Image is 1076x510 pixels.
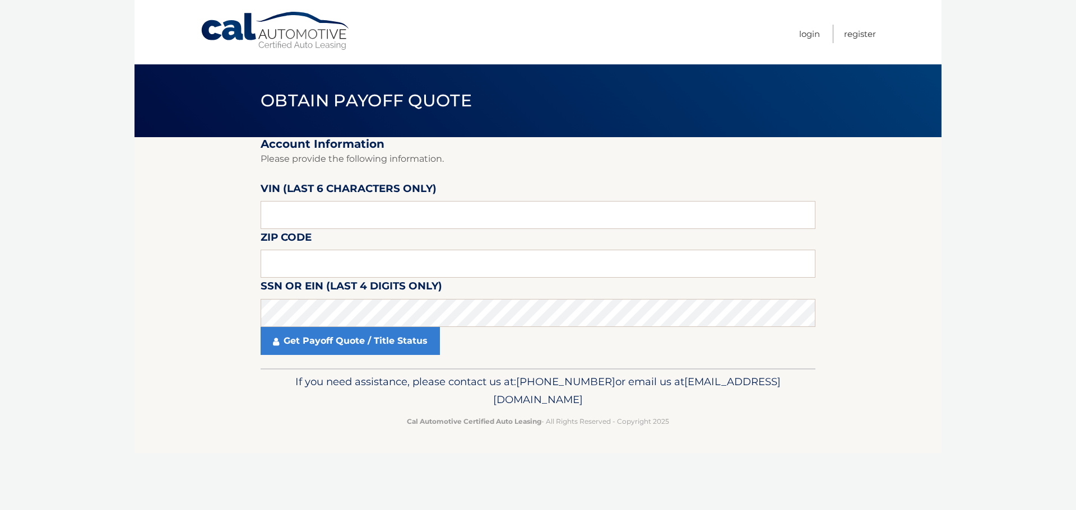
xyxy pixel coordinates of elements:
strong: Cal Automotive Certified Auto Leasing [407,417,541,425]
label: VIN (last 6 characters only) [261,180,437,201]
p: Please provide the following information. [261,151,815,167]
span: [PHONE_NUMBER] [516,375,615,388]
label: SSN or EIN (last 4 digits only) [261,278,442,298]
p: - All Rights Reserved - Copyright 2025 [268,415,808,427]
p: If you need assistance, please contact us at: or email us at [268,373,808,409]
a: Login [799,25,820,43]
a: Cal Automotive [200,11,351,51]
a: Register [844,25,876,43]
a: Get Payoff Quote / Title Status [261,327,440,355]
label: Zip Code [261,229,312,250]
span: Obtain Payoff Quote [261,90,472,111]
h2: Account Information [261,137,815,151]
